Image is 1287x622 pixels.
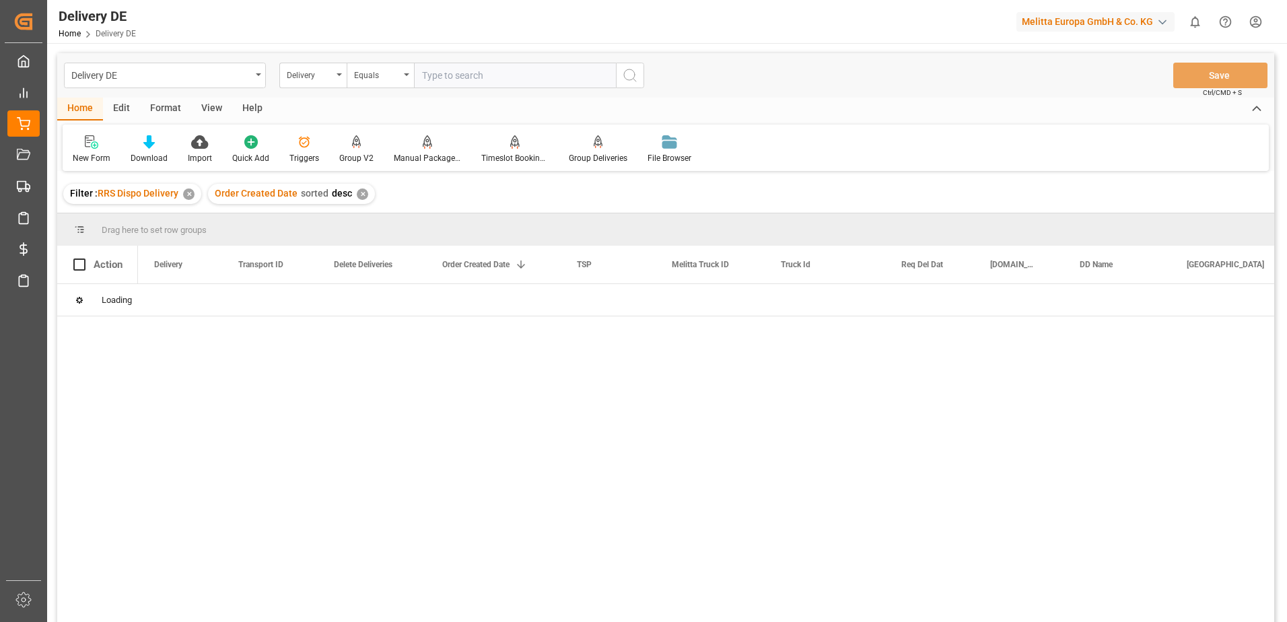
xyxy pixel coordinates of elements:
[94,258,123,271] div: Action
[481,152,549,164] div: Timeslot Booking Report
[57,98,103,120] div: Home
[648,152,691,164] div: File Browser
[98,188,178,199] span: RRS Dispo Delivery
[357,188,368,200] div: ✕
[279,63,347,88] button: open menu
[287,66,333,81] div: Delivery
[901,260,943,269] span: Req Del Dat
[301,188,328,199] span: sorted
[414,63,616,88] input: Type to search
[70,188,98,199] span: Filter :
[781,260,810,269] span: Truck Id
[215,188,298,199] span: Order Created Date
[616,63,644,88] button: search button
[1016,12,1175,32] div: Melitta Europa GmbH & Co. KG
[64,63,266,88] button: open menu
[672,260,729,269] span: Melitta Truck ID
[102,295,132,305] span: Loading
[102,225,207,235] span: Drag here to set row groups
[59,29,81,38] a: Home
[332,188,352,199] span: desc
[131,152,168,164] div: Download
[289,152,319,164] div: Triggers
[183,188,195,200] div: ✕
[990,260,1035,269] span: [DOMAIN_NAME] Dat
[577,260,592,269] span: TSP
[1210,7,1241,37] button: Help Center
[191,98,232,120] div: View
[103,98,140,120] div: Edit
[140,98,191,120] div: Format
[394,152,461,164] div: Manual Package TypeDetermination
[354,66,400,81] div: Equals
[232,98,273,120] div: Help
[1080,260,1113,269] span: DD Name
[1203,88,1242,98] span: Ctrl/CMD + S
[154,260,182,269] span: Delivery
[1016,9,1180,34] button: Melitta Europa GmbH & Co. KG
[238,260,283,269] span: Transport ID
[442,260,510,269] span: Order Created Date
[339,152,374,164] div: Group V2
[1173,63,1267,88] button: Save
[71,66,251,83] div: Delivery DE
[334,260,392,269] span: Delete Deliveries
[188,152,212,164] div: Import
[1180,7,1210,37] button: show 0 new notifications
[1187,260,1264,269] span: [GEOGRAPHIC_DATA]
[59,6,136,26] div: Delivery DE
[73,152,110,164] div: New Form
[232,152,269,164] div: Quick Add
[347,63,414,88] button: open menu
[569,152,627,164] div: Group Deliveries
